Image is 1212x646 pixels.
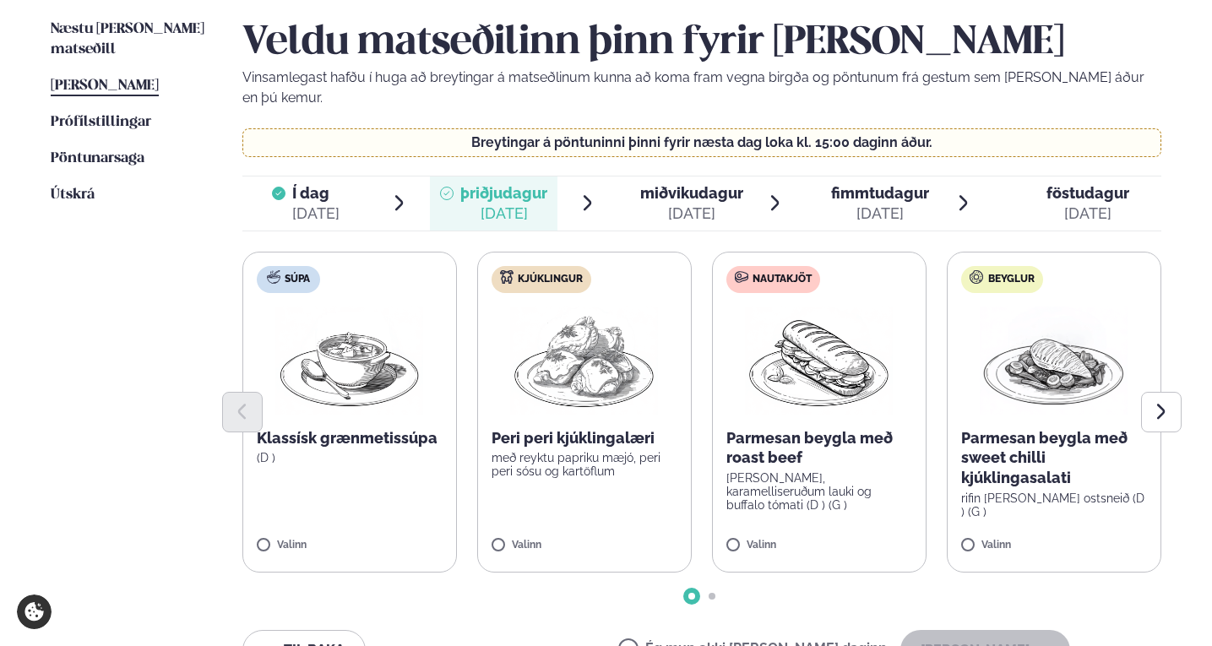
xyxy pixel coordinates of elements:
img: beef.svg [735,270,748,284]
span: föstudagur [1046,184,1129,202]
span: þriðjudagur [460,184,547,202]
img: Soup.png [275,307,424,415]
img: chicken.svg [500,270,514,284]
div: [DATE] [460,204,547,224]
a: Pöntunarsaga [51,149,144,169]
span: Í dag [292,183,340,204]
p: Vinsamlegast hafðu í huga að breytingar á matseðlinum kunna að koma fram vegna birgða og pöntunum... [242,68,1162,108]
button: Previous slide [222,392,263,432]
div: [DATE] [292,204,340,224]
button: Next slide [1141,392,1182,432]
span: Go to slide 2 [709,593,715,600]
a: Prófílstillingar [51,112,151,133]
img: bagle-new-16px.svg [970,270,984,284]
img: Chicken-thighs.png [510,307,659,415]
p: Parmesan beygla með sweet chilli kjúklingasalati [961,428,1147,489]
a: [PERSON_NAME] [51,76,159,96]
p: rifin [PERSON_NAME] ostsneið (D ) (G ) [961,491,1147,518]
div: [DATE] [640,204,743,224]
p: Klassísk grænmetissúpa [257,428,443,448]
p: með reyktu papriku mæjó, peri peri sósu og kartöflum [492,451,677,478]
span: Útskrá [51,187,95,202]
div: [DATE] [1046,204,1129,224]
a: Útskrá [51,185,95,205]
p: Breytingar á pöntuninni þinni fyrir næsta dag loka kl. 15:00 daginn áður. [259,136,1144,149]
span: miðvikudagur [640,184,743,202]
span: Go to slide 1 [688,593,695,600]
a: Cookie settings [17,594,52,629]
span: [PERSON_NAME] [51,79,159,93]
img: soup.svg [267,270,280,284]
p: [PERSON_NAME], karamelliseruðum lauki og buffalo tómati (D ) (G ) [726,471,912,512]
p: Peri peri kjúklingalæri [492,428,677,448]
span: Súpa [285,273,310,286]
span: Næstu [PERSON_NAME] matseðill [51,22,204,57]
span: Kjúklingur [518,273,583,286]
h2: Veldu matseðilinn þinn fyrir [PERSON_NAME] [242,19,1162,67]
span: Beyglur [988,273,1035,286]
span: Nautakjöt [753,273,812,286]
span: Pöntunarsaga [51,151,144,166]
a: Næstu [PERSON_NAME] matseðill [51,19,209,60]
div: [DATE] [831,204,929,224]
img: Panini.png [745,307,894,415]
span: fimmtudagur [831,184,929,202]
span: Prófílstillingar [51,115,151,129]
p: Parmesan beygla með roast beef [726,428,912,469]
img: Chicken-breast.png [980,307,1128,415]
p: (D ) [257,451,443,464]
